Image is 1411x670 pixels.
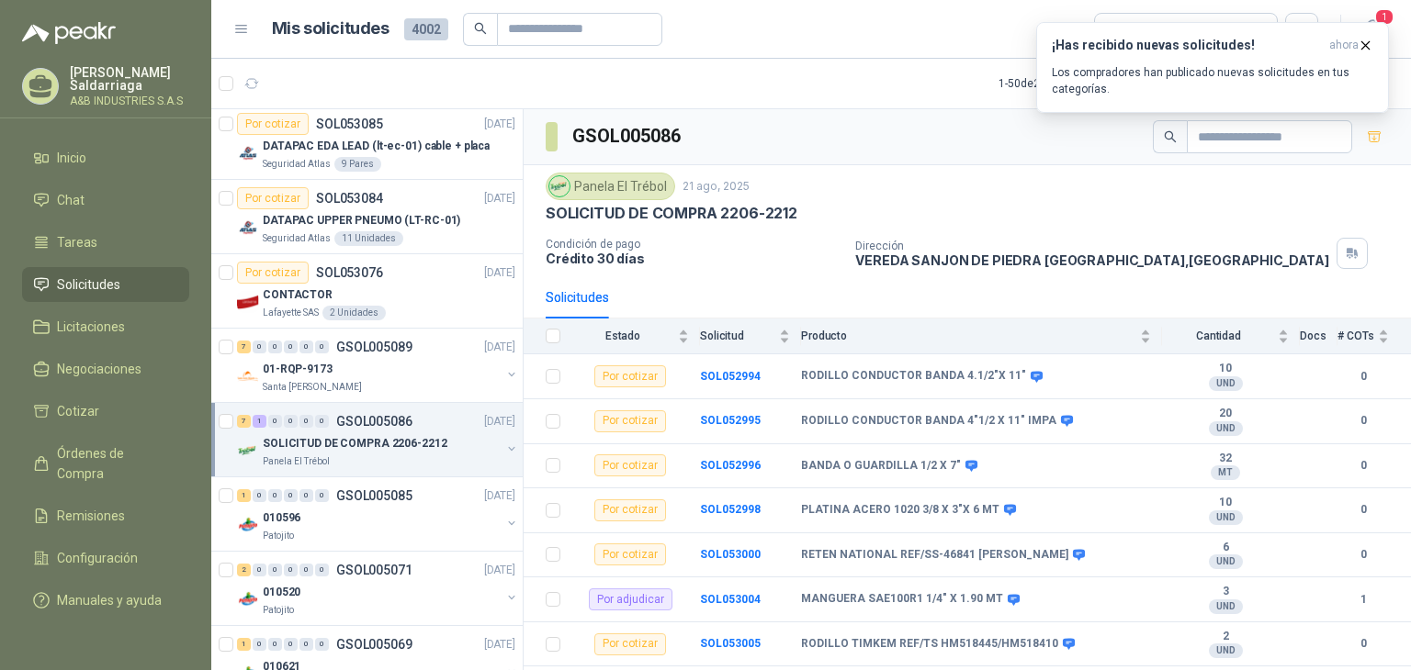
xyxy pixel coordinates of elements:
[546,204,797,223] p: SOLICITUD DE COMPRA 2206-2212
[57,359,141,379] span: Negociaciones
[315,415,329,428] div: 0
[237,410,519,469] a: 7 1 0 0 0 0 GSOL005086[DATE] Company LogoSOLICITUD DE COMPRA 2206-2212Panela El Trébol
[22,309,189,344] a: Licitaciones
[546,251,841,266] p: Crédito 30 días
[484,636,515,653] p: [DATE]
[1211,465,1240,480] div: MT
[263,454,330,469] p: Panela El Trébol
[315,489,329,502] div: 0
[22,140,189,175] a: Inicio
[263,509,300,527] p: 010596
[22,352,189,386] a: Negociaciones
[211,254,523,329] a: Por cotizarSOL053076[DATE] Company LogoCONTACTORLafayette SAS2 Unidades
[263,231,331,246] p: Seguridad Atlas
[484,413,515,430] p: [DATE]
[1052,64,1373,97] p: Los compradores han publicado nuevas solicitudes en tus categorías.
[700,414,761,427] a: SOL052995
[700,637,761,650] a: SOL053005
[237,564,251,576] div: 2
[336,638,412,651] p: GSOL005069
[700,459,761,472] a: SOL052996
[315,341,329,353] div: 0
[299,489,313,502] div: 0
[1052,38,1322,53] h3: ¡Has recibido nuevas solicitudes!
[594,454,666,476] div: Por cotizar
[1162,541,1289,555] b: 6
[801,459,961,474] b: BANDA O GUARDILLA 1/2 X 7"
[700,548,761,561] a: SOL053000
[1338,501,1389,519] b: 0
[263,380,362,395] p: Santa [PERSON_NAME]
[1329,38,1359,53] span: ahora
[22,541,189,575] a: Configuración
[237,365,259,387] img: Company Logo
[546,173,675,200] div: Panela El Trébol
[253,415,266,428] div: 1
[237,415,251,428] div: 7
[1300,318,1338,354] th: Docs
[316,192,383,205] p: SOL053084
[572,122,683,151] h3: GSOL005086
[801,503,999,518] b: PLATINA ACERO 1020 3/8 X 3"X 6 MT
[594,365,666,387] div: Por cotizar
[1162,407,1289,421] b: 20
[237,341,251,353] div: 7
[211,180,523,254] a: Por cotizarSOL053084[DATE] Company LogoDATAPAC UPPER PNEUMO (LT-RC-01)Seguridad Atlas11 Unidades
[334,231,403,246] div: 11 Unidades
[1338,635,1389,653] b: 0
[268,489,282,502] div: 0
[237,142,259,164] img: Company Logo
[57,148,86,168] span: Inicio
[299,341,313,353] div: 0
[484,339,515,356] p: [DATE]
[1209,643,1243,658] div: UND
[594,543,666,565] div: Por cotizar
[700,318,801,354] th: Solicitud
[546,238,841,251] p: Condición de pago
[57,443,172,484] span: Órdenes de Compra
[263,529,294,543] p: Patojito
[237,514,259,536] img: Company Logo
[22,183,189,218] a: Chat
[549,176,570,196] img: Company Logo
[404,18,448,40] span: 4002
[22,583,189,618] a: Manuales y ayuda
[336,564,412,576] p: GSOL005071
[801,318,1162,354] th: Producto
[263,286,333,304] p: CONTACTOR
[1209,376,1243,391] div: UND
[1338,318,1411,354] th: # COTs
[1209,599,1243,614] div: UND
[237,485,519,543] a: 1 0 0 0 0 0 GSOL005085[DATE] Company Logo010596Patojito
[1338,546,1389,564] b: 0
[299,564,313,576] div: 0
[57,232,97,252] span: Tareas
[70,95,189,106] p: A&B INDUSTRIES S.A.S
[683,178,750,195] p: 21 ago, 2025
[237,336,519,395] a: 7 0 0 0 0 0 GSOL005089[DATE] Company Logo01-RQP-9173Santa [PERSON_NAME]
[57,506,125,526] span: Remisiones
[589,588,672,610] div: Por adjudicar
[1338,591,1389,609] b: 1
[700,503,761,516] a: SOL052998
[316,266,383,279] p: SOL053076
[284,564,298,576] div: 0
[253,341,266,353] div: 0
[334,157,381,172] div: 9 Pares
[237,217,259,239] img: Company Logo
[263,361,333,378] p: 01-RQP-9173
[1162,630,1289,644] b: 2
[237,588,259,610] img: Company Logo
[700,593,761,606] a: SOL053004
[299,638,313,651] div: 0
[801,329,1136,342] span: Producto
[1338,457,1389,475] b: 0
[268,415,282,428] div: 0
[237,291,259,313] img: Company Logo
[284,489,298,502] div: 0
[237,262,309,284] div: Por cotizar
[571,329,674,342] span: Estado
[315,564,329,576] div: 0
